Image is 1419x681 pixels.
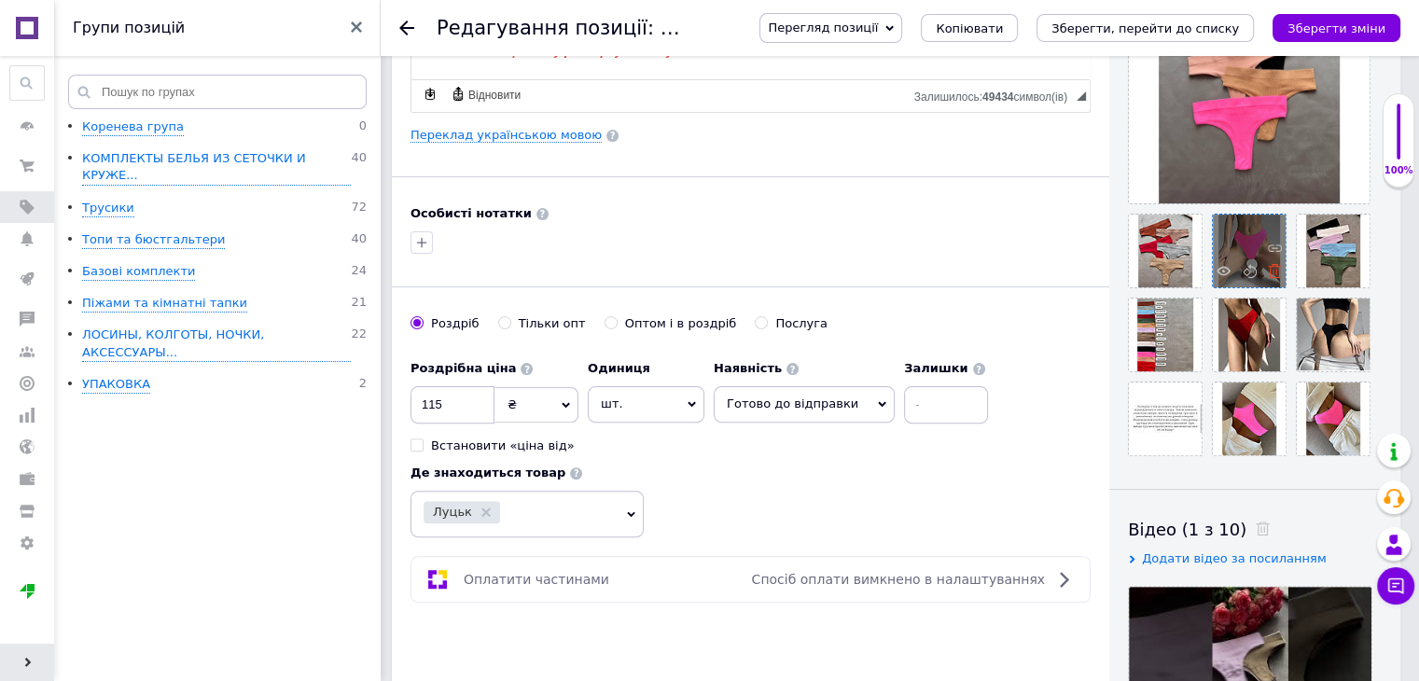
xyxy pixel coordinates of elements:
[420,84,440,104] a: Зробити резервну копію зараз
[1384,164,1413,177] div: 100%
[982,90,1013,104] span: 49434
[588,361,650,375] b: Одиниця
[714,361,782,375] b: Наявність
[1036,14,1254,42] button: Зберегти, перейти до списку
[82,231,225,249] div: Топи та бюстгальтери
[68,75,367,109] input: Пошук по групах
[410,361,516,375] b: Роздрібна ціна
[82,327,351,361] div: ЛОСИНЫ, КОЛГОТЫ, НОЧКИ, АКСЕССУАРЫ...
[904,386,988,424] input: -
[82,200,134,217] div: Трусики
[1142,551,1327,565] span: Додати відео за посиланням
[727,396,858,410] span: Готово до відправки
[768,21,878,35] span: Перегляд позиції
[914,86,1077,104] div: Кiлькiсть символiв
[588,386,704,422] span: шт.
[82,150,351,185] div: КОМПЛЕКТЫ БЕЛЬЯ ИЗ СЕТОЧКИ И КРУЖЕ...
[82,376,150,394] div: УПАКОВКА
[1383,93,1414,188] div: 100% Якість заповнення
[625,315,737,332] div: Оптом і в роздріб
[1128,520,1246,539] span: Відео (1 з 10)
[410,466,565,479] b: Де знаходиться товар
[466,88,521,104] span: Відновити
[936,21,1003,35] span: Копіювати
[82,118,184,136] div: Коренева група
[410,128,602,143] a: Переклад українською мовою
[1051,21,1239,35] i: Зберегти, перейти до списку
[359,376,367,394] span: 2
[508,397,517,411] span: ₴
[351,231,367,249] span: 40
[19,159,655,212] strong: Важно! Модельки могут быть маломерными или наоборот, поэтому размер на бирке не будет совпадать с...
[82,295,247,313] div: Піжами та кімнатні тапки
[359,118,367,136] span: 0
[431,315,480,332] div: Роздріб
[1077,91,1086,101] span: Потягніть для зміни розмірів
[351,263,367,281] span: 24
[519,315,586,332] div: Тільки опт
[1287,21,1385,35] i: Зберегти зміни
[775,315,828,332] div: Послуга
[410,206,532,220] b: Особисті нотатки
[448,84,523,104] a: Відновити
[1377,567,1414,605] button: Чат з покупцем
[399,21,414,35] div: Повернутися назад
[1273,14,1400,42] button: Зберегти зміни
[351,150,367,185] span: 40
[752,572,1045,587] span: Спосіб оплати вимкнено в налаштуваннях
[351,200,367,217] span: 72
[433,506,472,518] span: Луцьк
[904,361,967,375] b: Залишки
[410,386,494,424] input: 0
[921,14,1018,42] button: Копіювати
[82,263,195,281] div: Базові комплекти
[431,438,575,454] div: Встановити «ціна від»
[19,17,660,75] p: Размерная сетка - S\M - обхват ягодиц 88-98 см. - L\XL - обхват ягодиц 99-109 см.
[464,572,609,587] span: Оплатити частинами
[19,87,660,145] p: Замеры товара - S\M - ширина по резинке 30 см., высота трусиков 22 см. - L\XL - ширина по резинке...
[351,295,367,313] span: 21
[351,327,367,361] span: 22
